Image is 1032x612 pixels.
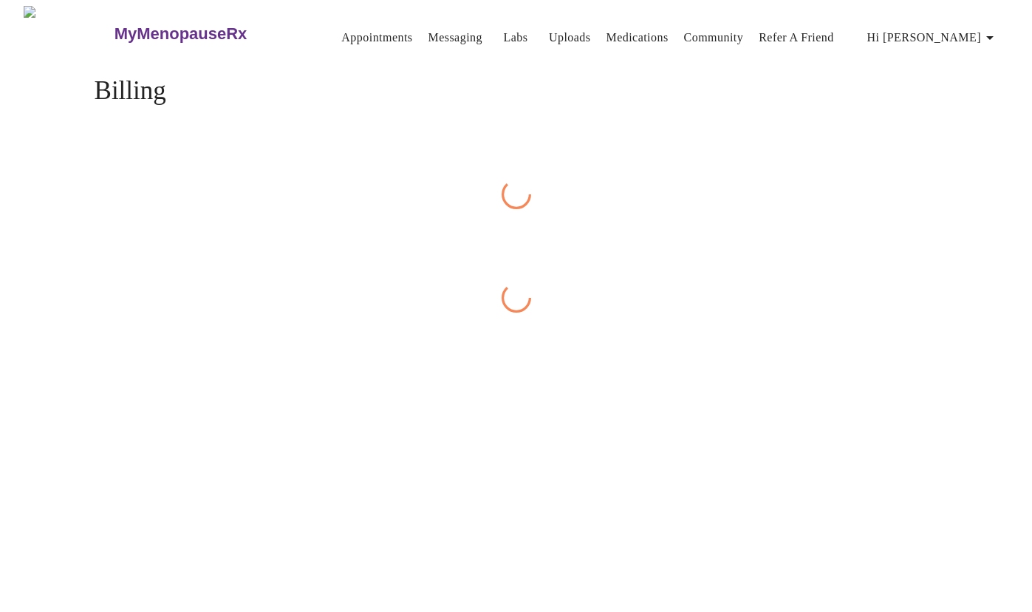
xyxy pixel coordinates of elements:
[423,23,488,52] button: Messaging
[543,23,597,52] button: Uploads
[503,27,527,48] a: Labs
[549,27,591,48] a: Uploads
[759,27,834,48] a: Refer a Friend
[335,23,418,52] button: Appointments
[600,23,674,52] button: Medications
[861,23,1005,52] button: Hi [PERSON_NAME]
[753,23,840,52] button: Refer a Friend
[24,6,112,61] img: MyMenopauseRx Logo
[341,27,412,48] a: Appointments
[867,27,999,48] span: Hi [PERSON_NAME]
[492,23,539,52] button: Labs
[606,27,668,48] a: Medications
[684,27,744,48] a: Community
[115,24,247,44] h3: MyMenopauseRx
[428,27,482,48] a: Messaging
[112,8,306,60] a: MyMenopauseRx
[678,23,750,52] button: Community
[95,76,938,106] h4: Billing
